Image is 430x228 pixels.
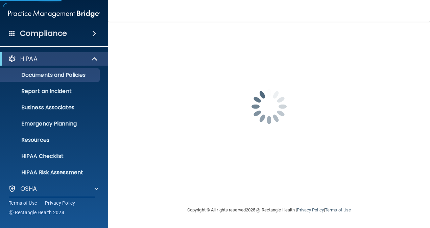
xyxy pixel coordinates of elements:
a: Terms of Use [9,200,37,206]
span: Ⓒ Rectangle Health 2024 [9,209,64,216]
a: Privacy Policy [45,200,75,206]
a: HIPAA [8,55,98,63]
a: Terms of Use [325,207,351,212]
h4: Compliance [20,29,67,38]
a: Privacy Policy [297,207,324,212]
p: HIPAA Risk Assessment [4,169,97,176]
p: Emergency Planning [4,120,97,127]
img: spinner.e123f6fc.gif [235,73,303,140]
p: HIPAA [20,55,38,63]
img: PMB logo [8,7,100,21]
div: Copyright © All rights reserved 2025 @ Rectangle Health | | [146,199,392,221]
a: OSHA [8,185,98,193]
p: Report an Incident [4,88,97,95]
p: OSHA [20,185,37,193]
p: HIPAA Checklist [4,153,97,160]
p: Resources [4,137,97,143]
p: Documents and Policies [4,72,97,78]
p: Business Associates [4,104,97,111]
